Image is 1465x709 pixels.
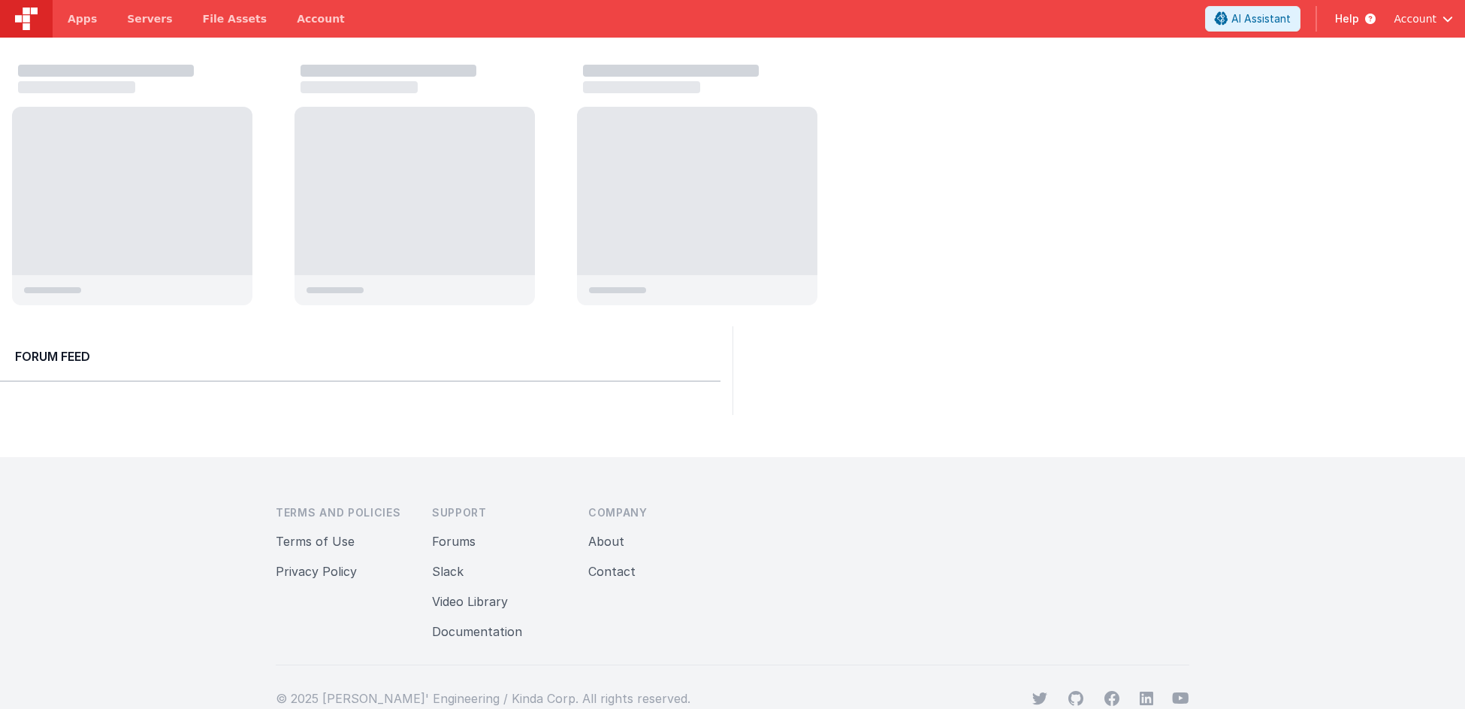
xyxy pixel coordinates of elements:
p: © 2025 [PERSON_NAME]' Engineering / Kinda Corp. All rights reserved. [276,689,690,707]
button: AI Assistant [1205,6,1300,32]
button: Documentation [432,623,522,641]
button: Account [1394,11,1453,26]
span: Servers [127,11,172,26]
button: Video Library [432,592,508,611]
h3: Company [588,505,720,520]
span: File Assets [203,11,267,26]
button: Forums [432,532,476,550]
h2: Forum Feed [15,347,705,365]
button: Slack [432,562,464,580]
a: Slack [432,564,464,579]
button: About [588,532,624,550]
button: Contact [588,562,636,580]
a: About [588,534,624,549]
svg: viewBox="0 0 24 24" aria-hidden="true"> [1139,691,1154,706]
h3: Support [432,505,564,520]
a: Terms of Use [276,534,355,549]
span: Account [1394,11,1436,26]
span: Apps [68,11,97,26]
a: Privacy Policy [276,564,357,579]
h3: Terms and Policies [276,505,408,520]
span: AI Assistant [1231,11,1291,26]
span: Help [1335,11,1359,26]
